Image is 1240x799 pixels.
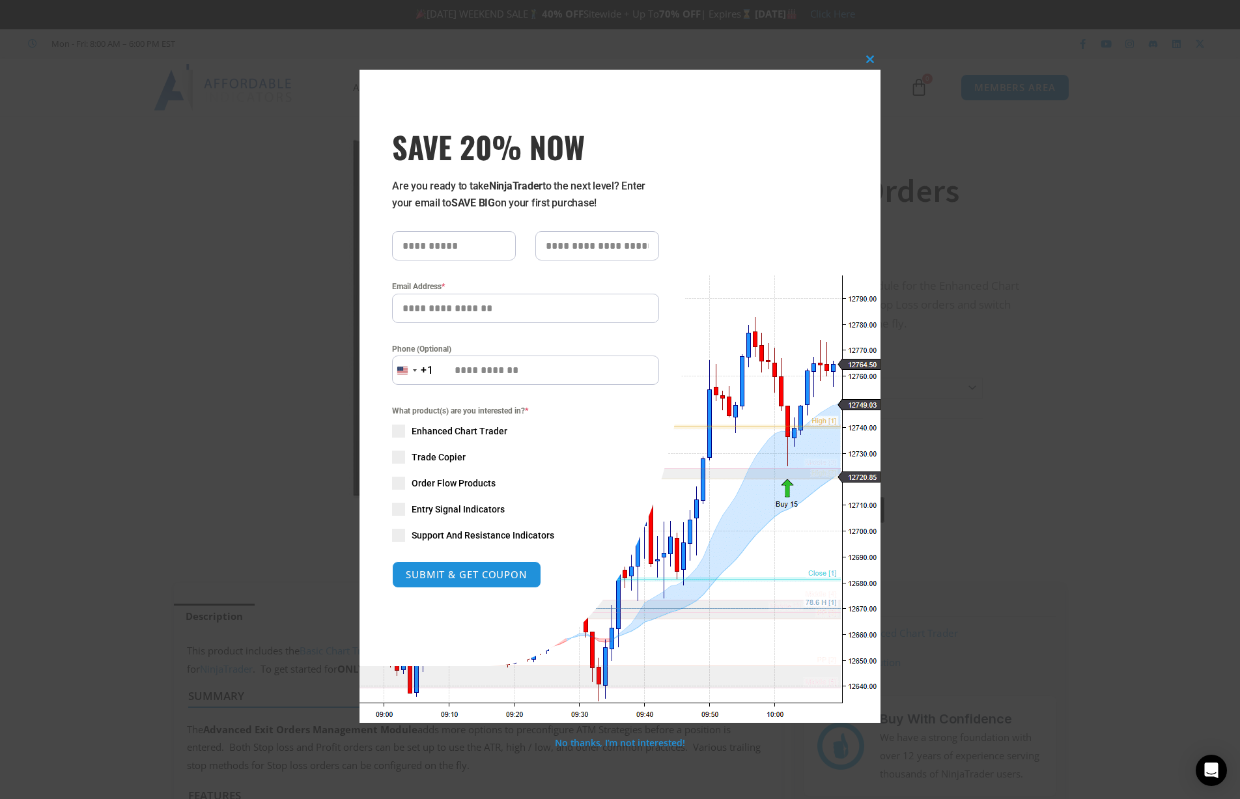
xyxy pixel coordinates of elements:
label: Support And Resistance Indicators [392,529,659,542]
strong: SAVE BIG [451,197,495,209]
div: Open Intercom Messenger [1196,755,1227,786]
label: Order Flow Products [392,477,659,490]
span: SAVE 20% NOW [392,128,659,165]
label: Email Address [392,280,659,293]
div: +1 [421,362,434,379]
label: Entry Signal Indicators [392,503,659,516]
span: Entry Signal Indicators [412,503,505,516]
span: Support And Resistance Indicators [412,529,554,542]
span: Trade Copier [412,451,466,464]
label: Enhanced Chart Trader [392,425,659,438]
span: Order Flow Products [412,477,496,490]
button: Selected country [392,356,434,385]
label: Phone (Optional) [392,343,659,356]
span: What product(s) are you interested in? [392,404,659,417]
button: SUBMIT & GET COUPON [392,561,541,588]
p: Are you ready to take to the next level? Enter your email to on your first purchase! [392,178,659,212]
a: No thanks, I’m not interested! [555,736,684,749]
strong: NinjaTrader [489,180,542,192]
label: Trade Copier [392,451,659,464]
span: Enhanced Chart Trader [412,425,507,438]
